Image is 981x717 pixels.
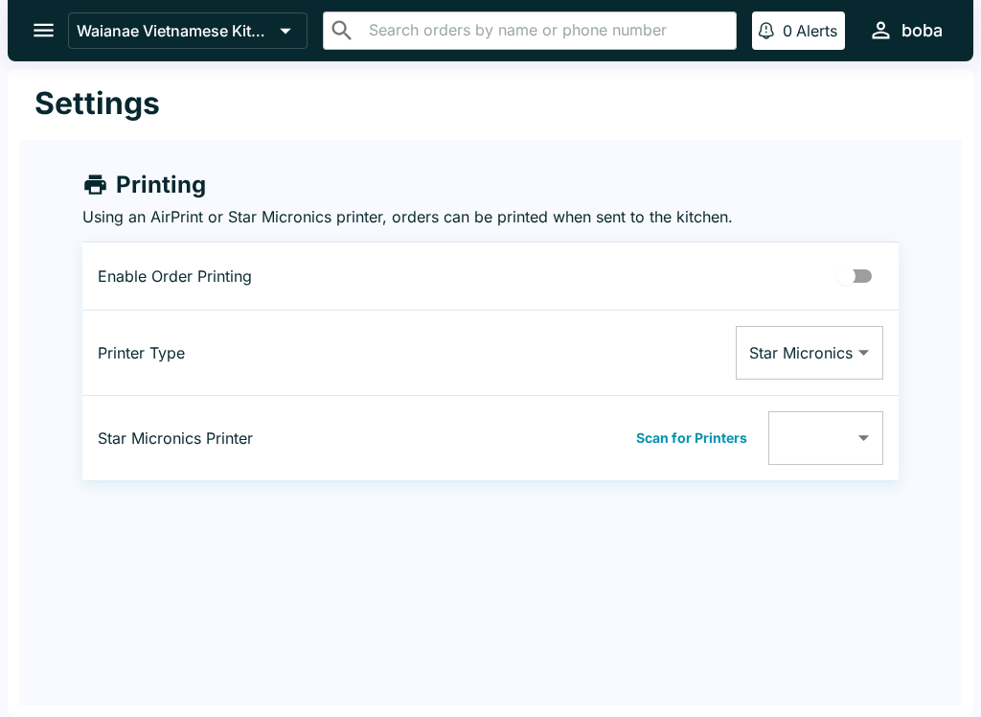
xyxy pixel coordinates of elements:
[796,21,837,40] p: Alerts
[68,12,308,49] button: Waianae Vietnamese Kitchen
[768,411,883,465] div: ​
[768,411,883,465] div: Available Printers
[98,343,380,362] p: Printer Type
[630,424,753,452] button: Scan for Printers
[363,17,728,44] input: Search orders by name or phone number
[98,428,380,448] p: Star Micronics Printer
[901,19,943,42] div: boba
[116,171,206,199] h4: Printing
[860,10,950,51] button: boba
[77,21,272,40] p: Waianae Vietnamese Kitchen
[82,207,899,226] p: Using an AirPrint or Star Micronics printer, orders can be printed when sent to the kitchen.
[98,266,380,286] p: Enable Order Printing
[19,6,68,55] button: open drawer
[34,84,160,123] h1: Settings
[783,21,792,40] p: 0
[736,326,883,380] div: Star Micronics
